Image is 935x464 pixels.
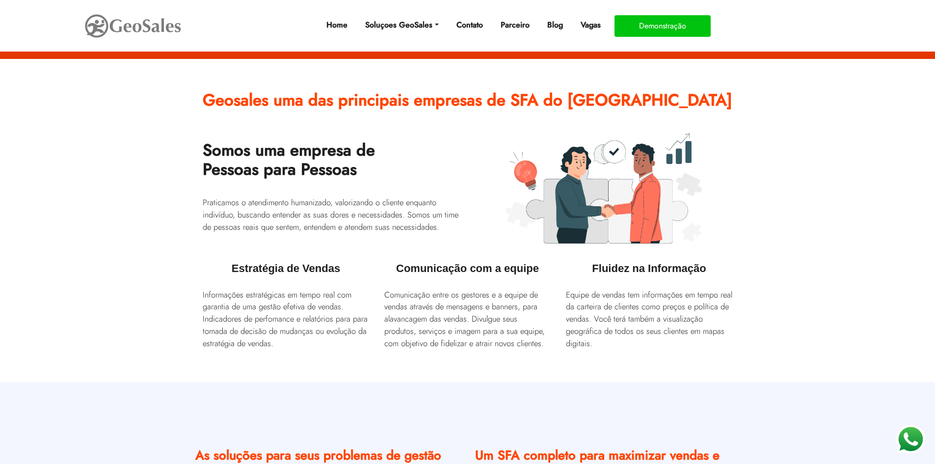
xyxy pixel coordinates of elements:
img: Plataforma GeoSales [506,134,702,244]
img: WhatsApp [894,423,927,456]
a: Soluçoes GeoSales [361,15,442,35]
p: Comunicação entre os gestores e a equipe de vendas através de mensagens e banners, para alavancag... [384,289,551,350]
img: GeoSales [84,12,182,40]
p: Equipe de vendas tem informações em tempo real da carteira de clientes como preços e política de ... [566,289,733,350]
h3: Comunicação com a equipe [384,252,551,280]
a: Vagas [577,15,605,35]
button: Demonstração [614,15,711,37]
p: Praticamos o atendimento humanizado, valorizando o cliente enquanto indivíduo, buscando entender ... [203,196,460,233]
a: Parceiro [497,15,534,35]
h3: Estratégia de Vendas [203,252,370,280]
a: Blog [543,15,567,35]
h3: Fluidez na Informação [566,252,733,280]
a: Home [322,15,351,35]
h2: Somos uma empresa de Pessoas para Pessoas [203,134,460,194]
h2: Geosales uma das principais empresas de SFA do [GEOGRAPHIC_DATA] [203,83,733,125]
p: Informações estratégicas em tempo real com garantia de uma gestão efetiva de vendas. Indicadores ... [203,289,370,350]
a: Contato [453,15,487,35]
